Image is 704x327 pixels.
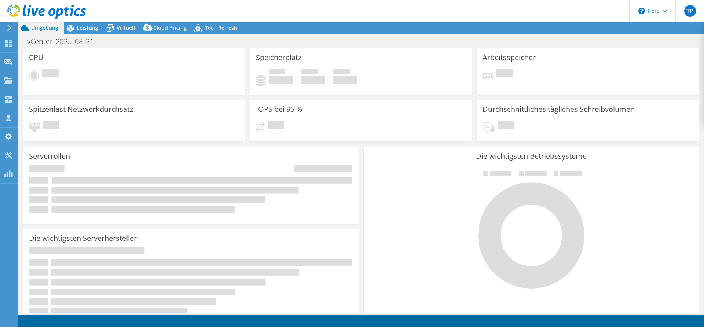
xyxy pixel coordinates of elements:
[269,69,285,76] span: Belegt
[256,54,301,62] h3: Speicherplatz
[638,8,645,14] svg: \n
[24,37,105,45] h1: vCenter_2025_08_21
[369,152,693,160] h3: Die wichtigsten Betriebssysteme
[301,69,318,76] span: Verfügbar
[684,5,696,17] span: TP
[29,105,133,113] h3: Spitzenlast Netzwerkdurchsatz
[256,105,302,113] h3: IOPS bei 95 %
[483,54,536,62] h3: Arbeitsspeicher
[77,24,98,31] span: Leistung
[42,69,59,79] span: Ausstehend
[268,121,284,131] span: Ausstehend
[153,24,187,31] span: Cloud Pricing
[333,69,350,76] span: Insgesamt
[333,76,357,84] h4: 0 GiB
[483,105,635,113] h3: Durchschnittliches tägliches Schreibvolumen
[301,76,325,84] h4: 0 GiB
[498,121,514,131] span: Ausstehend
[496,69,513,79] span: Ausstehend
[43,121,59,131] span: Ausstehend
[29,54,44,62] h3: CPU
[117,24,135,31] span: Virtuell
[205,24,237,31] span: Tech Refresh
[29,152,70,160] h3: Serverrollen
[269,76,293,84] h4: 0 GiB
[29,234,137,242] h3: Die wichtigsten Serverhersteller
[31,24,58,31] span: Umgebung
